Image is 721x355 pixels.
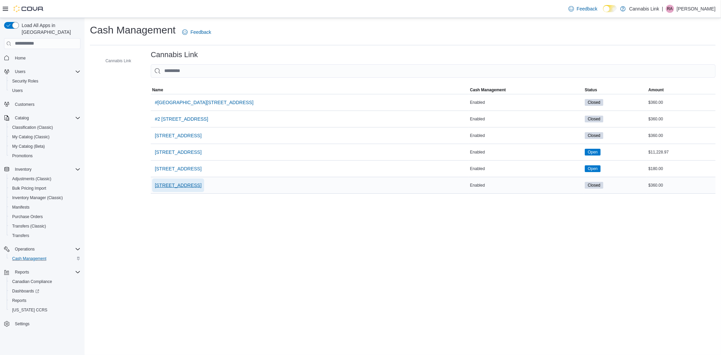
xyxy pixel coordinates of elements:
div: $360.00 [647,181,716,189]
span: Reports [9,297,80,305]
span: Security Roles [12,78,38,84]
span: Manifests [12,205,29,210]
a: Home [12,54,28,62]
button: Operations [12,245,38,253]
span: Inventory [12,165,80,173]
a: Security Roles [9,77,41,85]
span: Reports [12,268,80,276]
span: Promotions [9,152,80,160]
span: Settings [12,319,80,328]
span: Customers [15,102,34,107]
a: Bulk Pricing Import [9,184,49,192]
span: [STREET_ADDRESS] [155,149,201,156]
a: Cash Management [9,255,49,263]
div: Richard Auger [666,5,674,13]
span: [STREET_ADDRESS] [155,132,201,139]
button: Users [7,86,83,95]
button: Users [12,68,28,76]
a: Adjustments (Classic) [9,175,54,183]
button: Name [151,86,469,94]
a: Dashboards [7,286,83,296]
span: Closed [588,116,600,122]
a: My Catalog (Beta) [9,142,48,150]
span: Users [12,88,23,93]
button: [STREET_ADDRESS] [152,129,204,142]
span: Users [12,68,80,76]
a: Dashboards [9,287,42,295]
span: Transfers [12,233,29,238]
button: Bulk Pricing Import [7,184,83,193]
span: Users [9,87,80,95]
button: Reports [1,267,83,277]
a: Feedback [179,25,214,39]
span: Classification (Classic) [9,123,80,132]
p: [PERSON_NAME] [677,5,716,13]
span: Bulk Pricing Import [9,184,80,192]
span: My Catalog (Beta) [9,142,80,150]
div: Enabled [469,148,583,156]
span: Reports [15,269,29,275]
button: Purchase Orders [7,212,83,221]
button: Customers [1,99,83,109]
span: Closed [585,132,603,139]
a: Feedback [566,2,600,16]
span: Closed [588,133,600,139]
button: Settings [1,319,83,329]
span: #2 [STREET_ADDRESS] [155,116,208,122]
span: Canadian Compliance [9,278,80,286]
button: Inventory Manager (Classic) [7,193,83,203]
span: Cash Management [470,87,506,93]
a: Manifests [9,203,32,211]
button: Catalog [1,113,83,123]
a: [US_STATE] CCRS [9,306,50,314]
span: Open [588,149,598,155]
span: #[GEOGRAPHIC_DATA][STREET_ADDRESS] [155,99,254,106]
span: Feedback [190,29,211,35]
button: [US_STATE] CCRS [7,305,83,315]
span: My Catalog (Beta) [12,144,45,149]
span: Amount [648,87,664,93]
button: Security Roles [7,76,83,86]
button: My Catalog (Classic) [7,132,83,142]
span: Bulk Pricing Import [12,186,46,191]
div: $11,228.97 [647,148,716,156]
span: Closed [585,99,603,106]
span: Adjustments (Classic) [12,176,51,182]
span: My Catalog (Classic) [12,134,50,140]
a: Promotions [9,152,35,160]
span: Dashboards [12,288,39,294]
button: [STREET_ADDRESS] [152,162,204,175]
h3: Cannabis Link [151,51,198,59]
button: Inventory [12,165,34,173]
span: Open [585,149,601,156]
span: Operations [12,245,80,253]
span: Status [585,87,597,93]
button: Inventory [1,165,83,174]
span: Security Roles [9,77,80,85]
button: My Catalog (Beta) [7,142,83,151]
span: Purchase Orders [9,213,80,221]
button: Home [1,53,83,63]
span: My Catalog (Classic) [9,133,80,141]
button: #[GEOGRAPHIC_DATA][STREET_ADDRESS] [152,96,256,109]
span: Classification (Classic) [12,125,53,130]
span: Operations [15,246,35,252]
button: Canadian Compliance [7,277,83,286]
span: Transfers (Classic) [9,222,80,230]
button: #2 [STREET_ADDRESS] [152,112,211,126]
p: | [662,5,663,13]
span: Inventory Manager (Classic) [9,194,80,202]
a: Transfers (Classic) [9,222,49,230]
button: Classification (Classic) [7,123,83,132]
span: Adjustments (Classic) [9,175,80,183]
button: Transfers [7,231,83,240]
span: Closed [585,116,603,122]
a: Inventory Manager (Classic) [9,194,66,202]
div: Enabled [469,115,583,123]
span: Settings [15,321,29,327]
span: Catalog [15,115,29,121]
a: Reports [9,297,29,305]
button: Manifests [7,203,83,212]
span: Inventory [15,167,31,172]
span: Cash Management [9,255,80,263]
